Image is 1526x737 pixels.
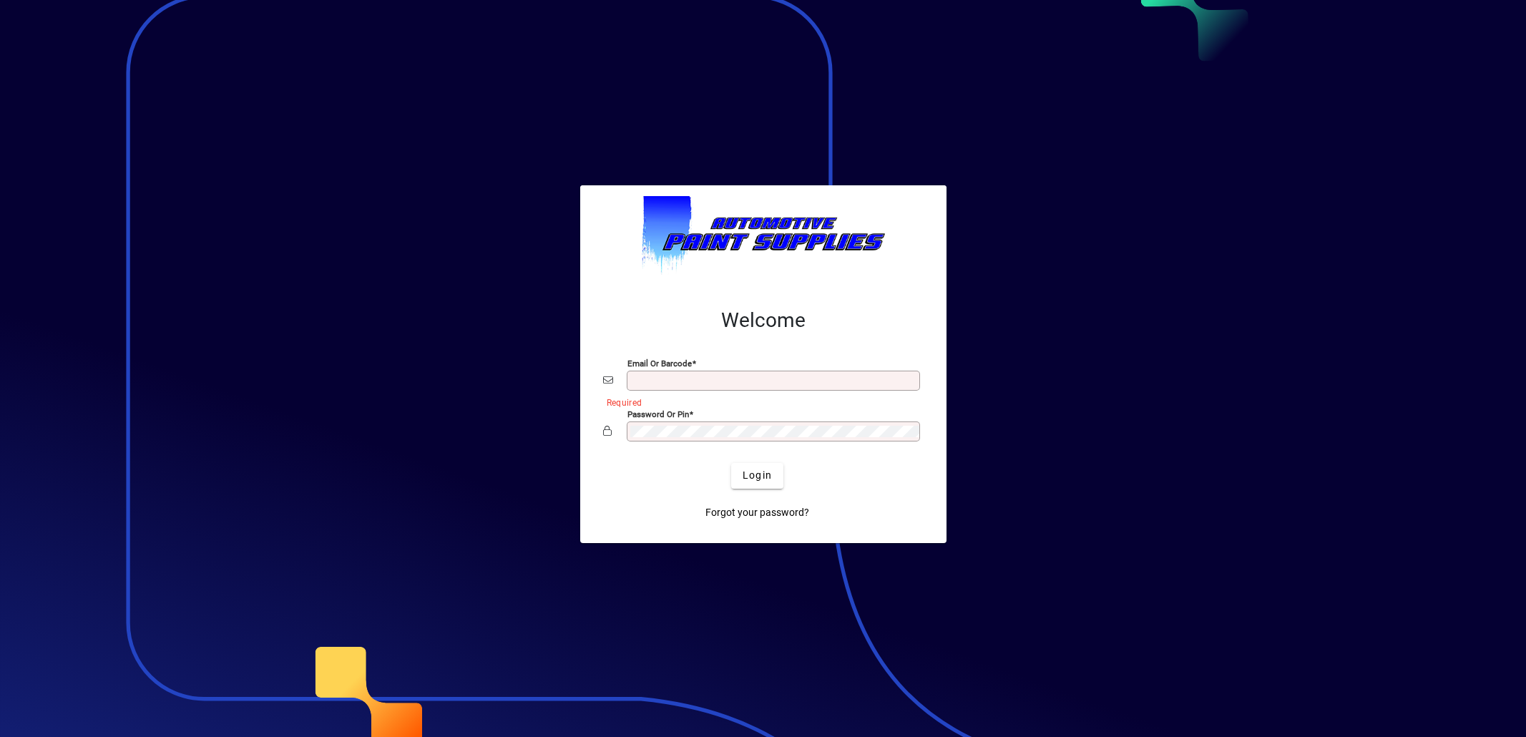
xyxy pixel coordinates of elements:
span: Login [743,468,772,483]
h2: Welcome [603,308,924,333]
mat-label: Password or Pin [627,409,689,419]
a: Forgot your password? [700,500,815,526]
mat-error: Required [607,394,912,409]
span: Forgot your password? [705,505,809,520]
button: Login [731,463,783,489]
mat-label: Email or Barcode [627,358,692,368]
